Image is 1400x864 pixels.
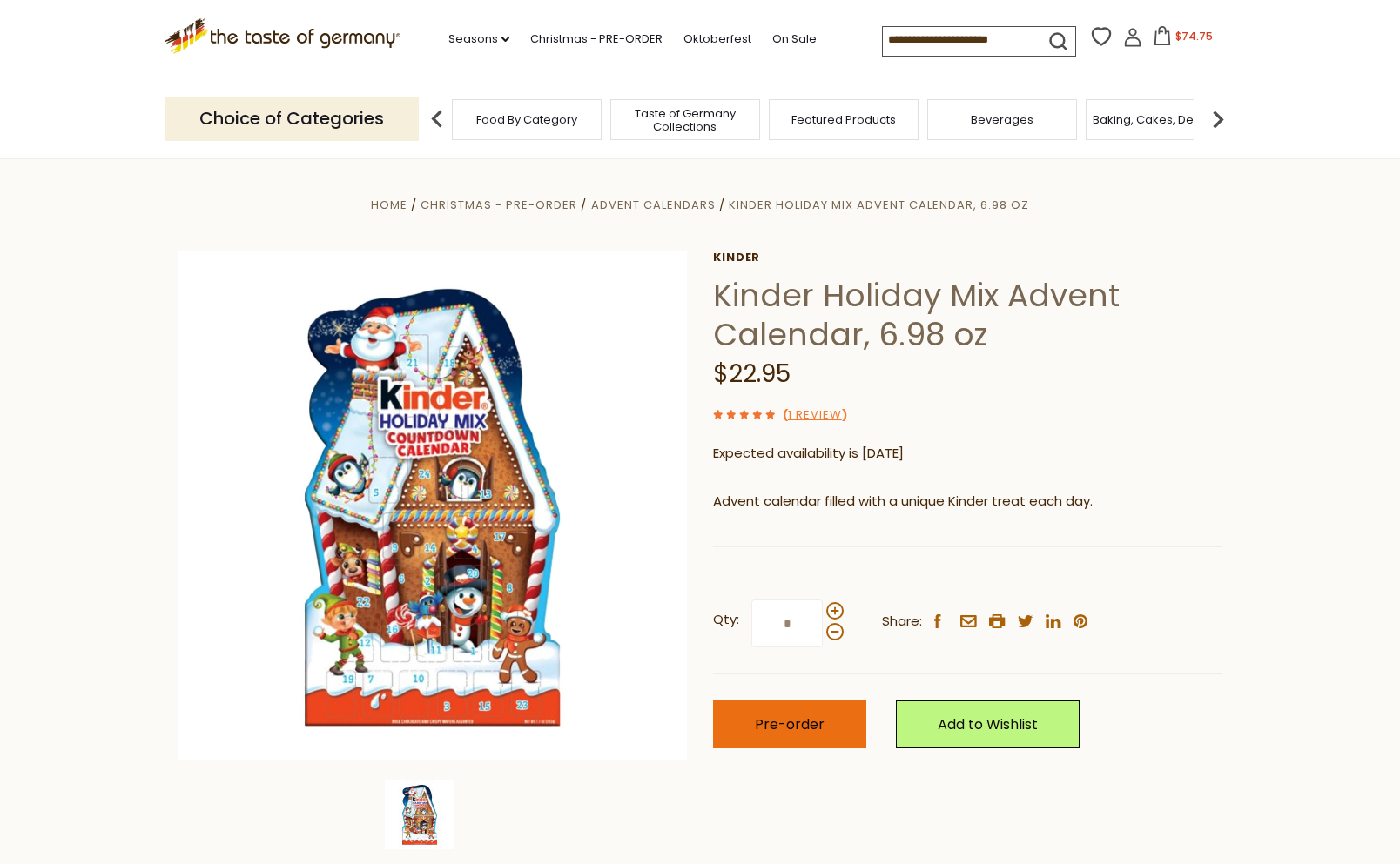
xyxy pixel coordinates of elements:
[882,611,922,633] span: Share:
[476,113,577,126] a: Food By Category
[751,599,823,647] input: Qty:
[165,97,419,140] p: Choice of Categories
[729,197,1029,213] a: Kinder Holiday Mix Advent Calendar, 6.98 oz
[755,714,825,734] span: Pre-order
[713,251,1222,265] a: Kinder
[178,251,687,760] img: Kinder Holiday Mix Advent Calendar
[385,780,454,849] img: Kinder Holiday Mix Advent Calendar
[1201,102,1235,137] img: next arrow
[788,406,842,425] a: 1 Review
[448,30,509,49] a: Seasons
[1175,29,1213,44] span: $74.75
[713,491,1222,512] p: Advent calendar filled with a unique Kinder treat each day.
[791,113,896,126] a: Featured Products
[713,276,1222,354] h1: Kinder Holiday Mix Advent Calendar, 6.98 oz
[971,113,1033,126] a: Beverages
[371,197,407,213] a: Home
[713,700,866,748] button: Pre-order
[683,30,751,49] a: Oktoberfest
[772,30,817,49] a: On Sale
[616,107,755,133] a: Taste of Germany Collections
[1146,26,1220,52] button: $74.75
[713,357,791,391] span: $22.95
[1093,113,1228,126] a: Baking, Cakes, Desserts
[591,197,716,213] a: Advent Calendars
[896,700,1080,748] a: Add to Wishlist
[421,197,577,213] a: Christmas - PRE-ORDER
[420,102,454,137] img: previous arrow
[713,609,739,631] strong: Qty:
[713,443,1222,465] p: Expected availability is [DATE]
[783,406,847,423] span: ( )
[530,30,663,49] a: Christmas - PRE-ORDER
